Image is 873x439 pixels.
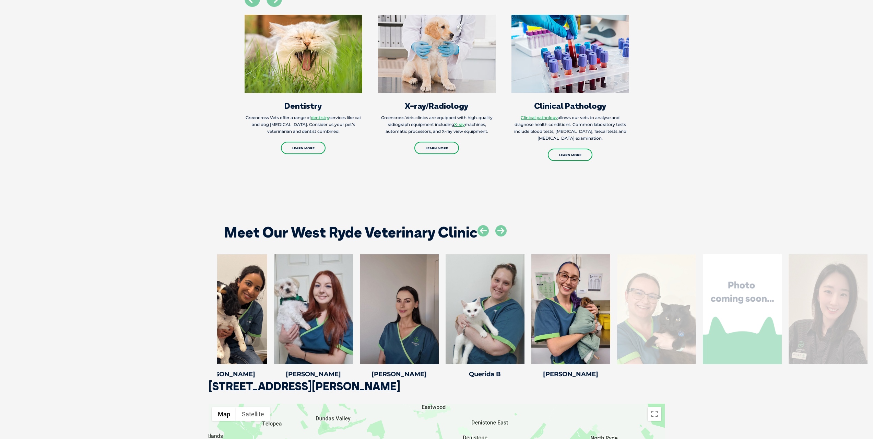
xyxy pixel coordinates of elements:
a: Learn More [548,149,592,161]
button: Toggle fullscreen view [648,407,661,421]
h4: [PERSON_NAME] [360,371,439,377]
button: Show satellite imagery [236,407,270,421]
a: Learn More [414,142,459,154]
a: dentistry [311,115,329,120]
a: Clinical pathology [521,115,558,120]
h3: Dentistry [245,102,362,110]
h3: X-ray/Radiology [378,102,496,110]
p: Greencross Vets clinics are equipped with high-quality radiograph equipment including machines, a... [378,114,496,135]
button: Show street map [212,407,236,421]
h4: Querida B [446,371,524,377]
h2: Meet Our West Ryde Veterinary Clinic [224,225,477,240]
h3: Clinical Pathology [511,102,629,110]
h4: [PERSON_NAME] [188,371,267,377]
h4: [PERSON_NAME] [274,371,353,377]
img: Services_XRay_Radiology [378,15,496,93]
p: Greencross Vets offer a range of services like cat and dog [MEDICAL_DATA]. Consider us your pet’s... [245,114,362,135]
p: allows our vets to analyse and diagnose health conditions. Common laboratory tests include blood ... [511,114,629,142]
a: Learn More [281,142,326,154]
a: X-ray [454,122,465,127]
h4: [PERSON_NAME] [531,371,610,377]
